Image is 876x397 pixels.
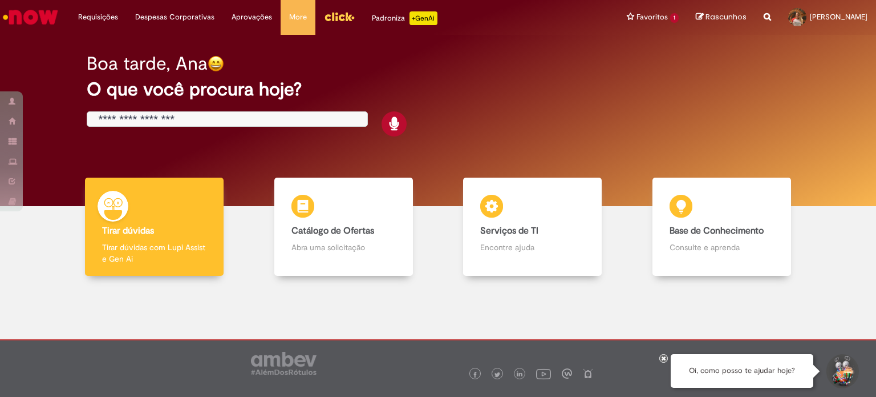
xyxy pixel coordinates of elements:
img: logo_footer_twitter.png [494,372,500,378]
img: happy-face.png [208,55,224,72]
img: logo_footer_naosei.png [583,368,593,379]
a: Tirar dúvidas Tirar dúvidas com Lupi Assist e Gen Ai [60,178,249,276]
h2: Boa tarde, Ana [87,54,208,74]
img: ServiceNow [1,6,60,29]
span: Aprovações [232,11,272,23]
a: Rascunhos [696,12,747,23]
span: Requisições [78,11,118,23]
span: [PERSON_NAME] [810,12,867,22]
span: 1 [670,13,679,23]
a: Serviços de TI Encontre ajuda [438,178,627,276]
img: logo_footer_facebook.png [472,372,478,378]
b: Catálogo de Ofertas [291,225,374,236]
button: Iniciar Conversa de Suporte [825,354,859,388]
span: Despesas Corporativas [135,11,214,23]
img: logo_footer_ambev_rotulo_gray.png [251,352,317,375]
p: Abra uma solicitação [291,242,396,253]
p: Consulte e aprenda [670,242,774,253]
img: logo_footer_linkedin.png [517,371,522,378]
img: logo_footer_workplace.png [562,368,572,379]
p: Tirar dúvidas com Lupi Assist e Gen Ai [102,242,206,264]
a: Base de Conhecimento Consulte e aprenda [627,178,817,276]
p: +GenAi [409,11,437,25]
b: Tirar dúvidas [102,225,154,236]
div: Oi, como posso te ajudar hoje? [671,354,813,388]
b: Base de Conhecimento [670,225,764,236]
p: Encontre ajuda [480,242,585,253]
h2: O que você procura hoje? [87,79,790,99]
span: Favoritos [636,11,668,23]
span: More [289,11,307,23]
span: Rascunhos [705,11,747,22]
div: Padroniza [372,11,437,25]
img: logo_footer_youtube.png [536,366,551,381]
b: Serviços de TI [480,225,538,236]
img: click_logo_yellow_360x200.png [324,8,355,25]
a: Catálogo de Ofertas Abra uma solicitação [249,178,439,276]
